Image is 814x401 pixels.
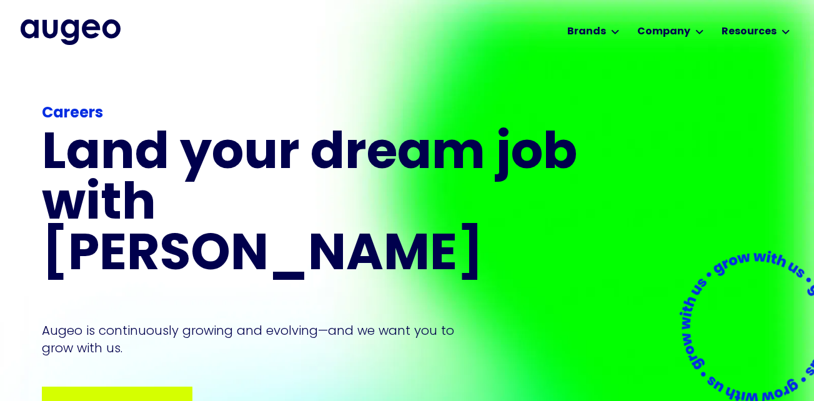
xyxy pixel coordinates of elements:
img: Augeo's full logo in midnight blue. [21,19,121,44]
p: Augeo is continuously growing and evolving—and we want you to grow with us. [42,322,472,357]
strong: Careers [42,106,103,121]
div: Brands [567,24,606,39]
h1: Land your dream job﻿ with [PERSON_NAME] [42,130,582,282]
div: Resources [722,24,777,39]
a: home [21,19,121,44]
div: Company [637,24,690,39]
